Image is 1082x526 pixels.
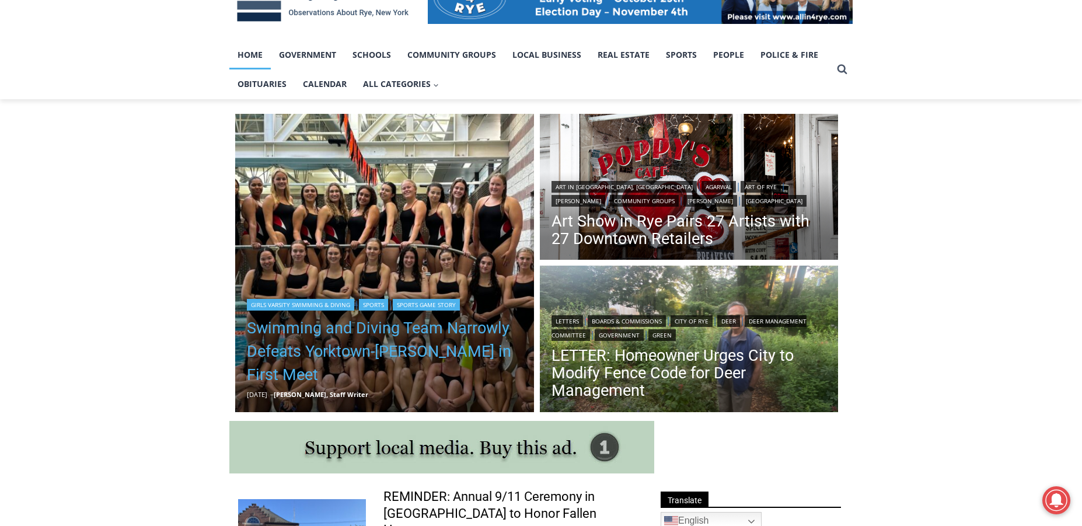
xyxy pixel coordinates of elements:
div: Located at [STREET_ADDRESS][PERSON_NAME] [120,73,172,140]
a: Deer [717,315,740,327]
a: People [705,40,752,69]
button: Child menu of All Categories [355,69,447,99]
a: Calendar [295,69,355,99]
span: Translate [661,492,708,507]
a: [PERSON_NAME] [552,195,605,207]
a: Obituaries [229,69,295,99]
div: | | | | | | [552,179,827,207]
a: Green [648,329,676,341]
div: | | | | | | [552,313,827,341]
img: (PHOTO: Shankar Narayan in his native plant perennial garden on Manursing Way in Rye on Sunday, S... [540,266,839,415]
a: Schools [344,40,399,69]
a: Real Estate [589,40,658,69]
a: LETTER: Homeowner Urges City to Modify Fence Code for Deer Management [552,347,827,399]
a: Community Groups [610,195,679,207]
span: Open Tues. - Sun. [PHONE_NUMBER] [4,120,114,165]
a: Read More Art Show in Rye Pairs 27 Artists with 27 Downtown Retailers [540,114,839,263]
a: City of Rye [671,315,713,327]
a: [PERSON_NAME], Staff Writer [274,390,368,399]
a: Read More Swimming and Diving Team Narrowly Defeats Yorktown-Somers in First Meet [235,114,534,413]
img: (PHOTO: The 2024 Rye - Rye Neck - Blind Brook Varsity Swimming Team.) [235,114,534,413]
img: support local media, buy this ad [229,421,654,473]
a: Community Groups [399,40,504,69]
button: View Search Form [832,59,853,80]
div: "I learned about the history of a place I’d honestly never considered even as a resident of [GEOG... [295,1,552,113]
a: Swimming and Diving Team Narrowly Defeats Yorktown-[PERSON_NAME] in First Meet [247,316,522,386]
a: Art of Rye [741,181,781,193]
a: Boards & Commissions [588,315,666,327]
span: Intern @ [DOMAIN_NAME] [305,116,541,142]
a: Police & Fire [752,40,826,69]
a: Government [595,329,644,341]
a: Sports [658,40,705,69]
a: Art Show in Rye Pairs 27 Artists with 27 Downtown Retailers [552,213,827,248]
a: [PERSON_NAME] [683,195,737,207]
nav: Primary Navigation [229,40,832,99]
a: Home [229,40,271,69]
div: | | [247,297,522,311]
a: Open Tues. - Sun. [PHONE_NUMBER] [1,117,117,145]
a: Local Business [504,40,589,69]
a: Agarwal [701,181,736,193]
img: (PHOTO: Poppy's Cafe. The window of this beloved Rye staple is painted for different events throu... [540,114,839,263]
a: [GEOGRAPHIC_DATA] [742,195,807,207]
a: Art in [GEOGRAPHIC_DATA], [GEOGRAPHIC_DATA] [552,181,697,193]
time: [DATE] [247,390,267,399]
a: Girls Varsity Swimming & Diving [247,299,354,311]
span: – [270,390,274,399]
a: Intern @ [DOMAIN_NAME] [281,113,566,145]
a: Sports Game Story [393,299,460,311]
a: Read More LETTER: Homeowner Urges City to Modify Fence Code for Deer Management [540,266,839,415]
a: Sports [359,299,388,311]
a: Government [271,40,344,69]
a: Letters [552,315,583,327]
